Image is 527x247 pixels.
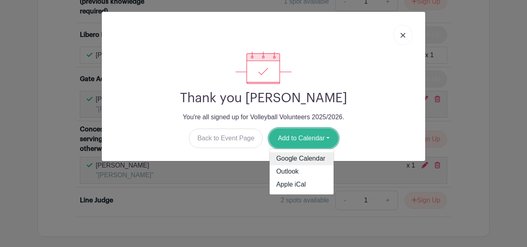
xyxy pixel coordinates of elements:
[270,165,334,178] a: Outlook
[270,152,334,165] a: Google Calendar
[189,129,263,148] a: Back to Event Page
[236,52,291,84] img: signup_complete-c468d5dda3e2740ee63a24cb0ba0d3ce5d8a4ecd24259e683200fb1569d990c8.svg
[108,112,419,122] p: You're all signed up for Volleyball Volunteers 2025/2026.
[270,178,334,191] a: Apple iCal
[108,90,419,106] h2: Thank you [PERSON_NAME]
[401,33,405,38] img: close_button-5f87c8562297e5c2d7936805f587ecaba9071eb48480494691a3f1689db116b3.svg
[269,129,338,148] button: Add to Calendar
